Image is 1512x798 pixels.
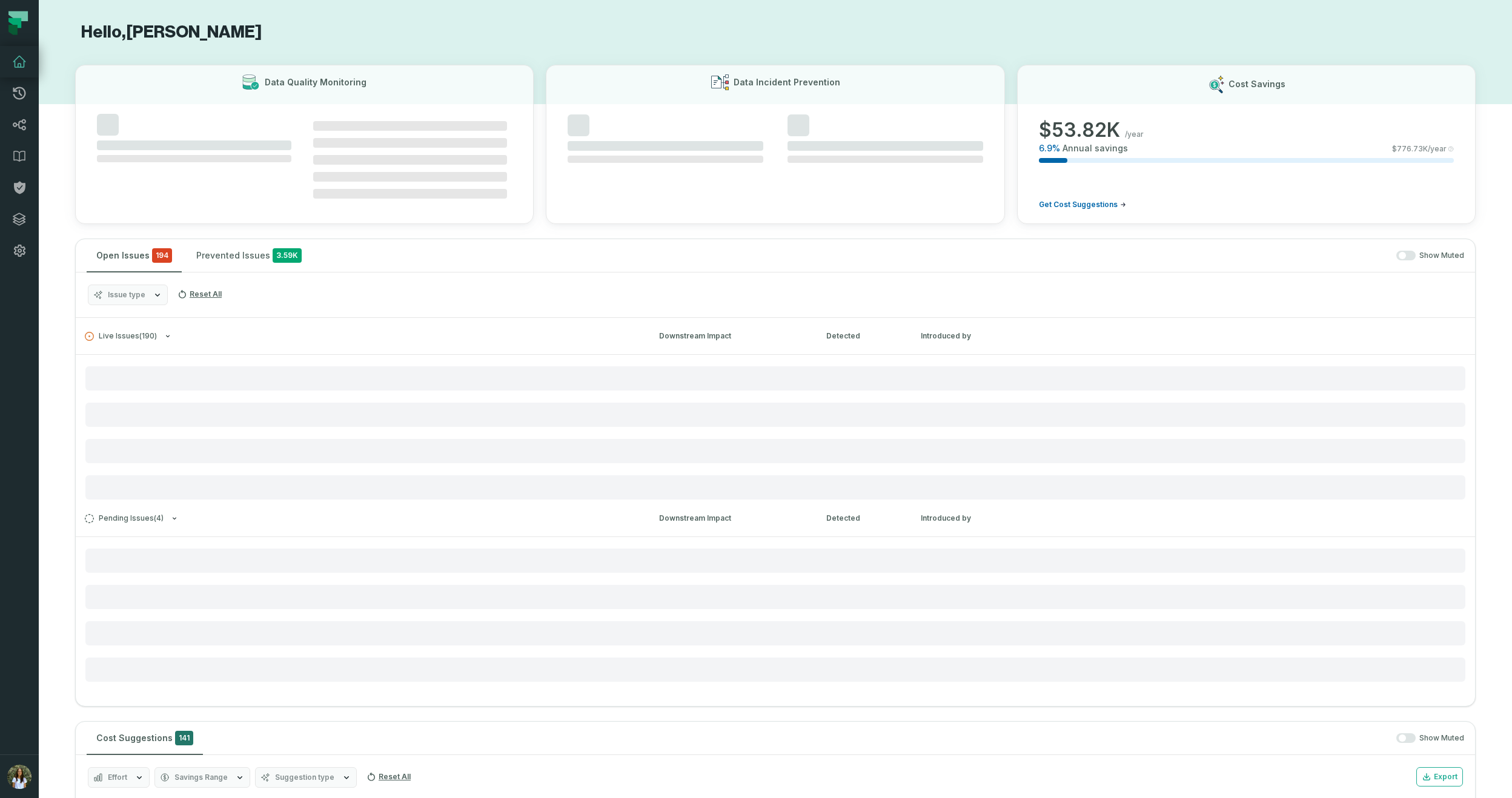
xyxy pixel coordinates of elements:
span: /year [1125,130,1144,139]
div: Introduced by [921,331,1030,341]
div: Introduced by [921,513,1030,524]
span: critical issues and errors combined [152,248,172,263]
button: Issue type [88,285,168,305]
span: Pending Issues ( 4 ) [85,514,164,523]
span: Issue type [108,290,145,300]
div: Detected [826,513,899,524]
button: Effort [88,767,150,788]
h3: Data Quality Monitoring [265,76,366,88]
h3: Cost Savings [1228,78,1285,90]
h3: Data Incident Prevention [734,76,840,88]
span: Suggestion type [275,773,334,782]
button: Reset All [362,767,416,786]
button: Open Issues [87,239,182,272]
button: Cost Suggestions [87,722,203,754]
div: Downstream Impact [659,513,804,524]
span: Live Issues ( 190 ) [85,332,157,341]
span: 3.59K [273,248,302,263]
div: Pending Issues(4) [76,536,1475,682]
button: Live Issues(190) [85,332,637,341]
button: Suggestion type [255,767,357,788]
button: Data Incident Prevention [546,65,1004,224]
div: Show Muted [316,251,1464,261]
button: Cost Savings$53.82K/year6.9%Annual savings$776.73K/yearGet Cost Suggestions [1017,65,1476,224]
div: Live Issues(190) [76,354,1475,500]
span: Savings Range [174,773,228,782]
span: $ 776.73K /year [1392,144,1447,154]
span: 141 [175,731,193,745]
button: Export [1416,767,1463,786]
div: Detected [826,331,899,341]
span: Annual savings [1063,142,1128,154]
div: Downstream Impact [659,331,804,341]
div: Show Muted [208,733,1464,744]
button: Pending Issues(4) [85,514,637,523]
button: Data Quality Monitoring [75,65,534,224]
button: Savings Range [154,767,250,788]
span: $ 53.82K [1039,118,1120,142]
h1: Hello, [PERSON_NAME] [75,22,1476,43]
a: Get Cost Suggestions [1039,200,1126,209]
span: Get Cost Suggestions [1039,200,1118,209]
span: Effort [108,773,127,782]
button: Reset All [173,285,227,304]
button: Prevented Issues [187,239,311,272]
span: 6.9 % [1039,142,1060,154]
img: avatar of Noa Gordon [7,765,31,789]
